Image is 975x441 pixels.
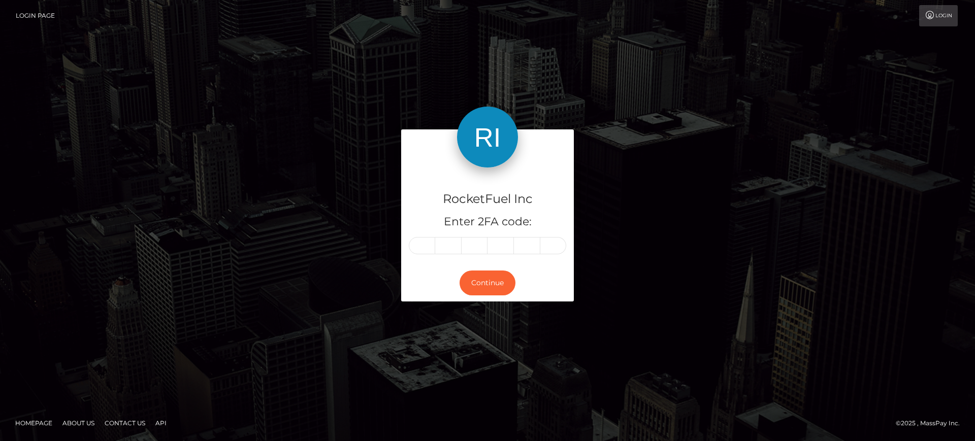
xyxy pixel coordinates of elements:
a: Login Page [16,5,55,26]
button: Continue [460,270,515,295]
a: API [151,415,171,431]
h5: Enter 2FA code: [409,214,566,230]
div: © 2025 , MassPay Inc. [896,418,967,429]
a: About Us [58,415,99,431]
h4: RocketFuel Inc [409,190,566,208]
a: Contact Us [101,415,149,431]
a: Homepage [11,415,56,431]
img: RocketFuel Inc [457,107,518,167]
a: Login [919,5,958,26]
